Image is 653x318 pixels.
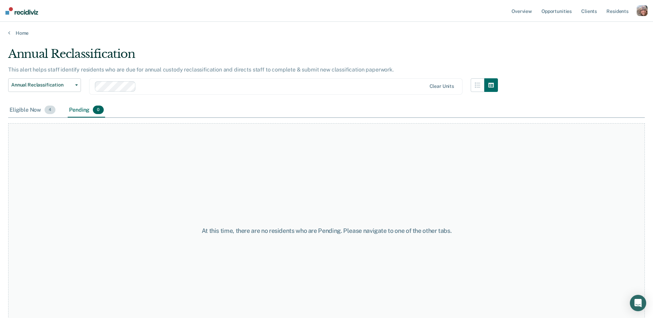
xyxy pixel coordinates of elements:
[8,78,81,92] button: Annual Reclassification
[8,30,645,36] a: Home
[11,82,72,88] span: Annual Reclassification
[8,47,498,66] div: Annual Reclassification
[168,227,486,235] div: At this time, there are no residents who are Pending. Please navigate to one of the other tabs.
[5,7,38,15] img: Recidiviz
[8,103,57,118] div: Eligible Now4
[430,83,454,89] div: Clear units
[630,295,646,311] div: Open Intercom Messenger
[93,106,103,114] span: 0
[45,106,55,114] span: 4
[8,66,394,73] p: This alert helps staff identify residents who are due for annual custody reclassification and dir...
[68,103,105,118] div: Pending0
